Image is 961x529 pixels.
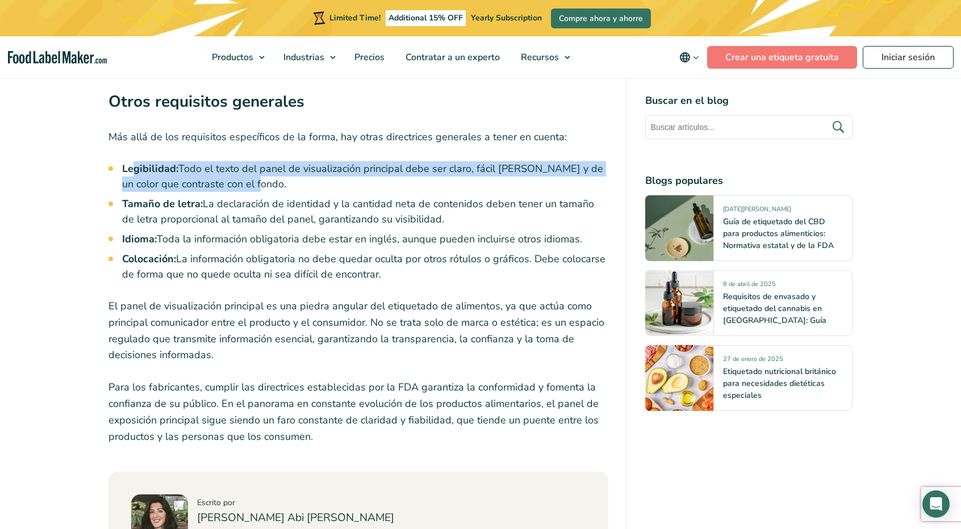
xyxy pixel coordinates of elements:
span: Precios [351,51,386,64]
a: Productos [202,36,270,78]
strong: Idioma: [122,232,157,246]
strong: Colocación: [122,252,176,266]
a: Crear una etiqueta gratuita [707,46,857,69]
strong: Otros requisitos generales [108,91,304,112]
h4: Blogs populares [645,173,853,188]
div: Open Intercom Messenger [922,490,950,518]
span: Industrias [280,51,325,64]
li: Todo el texto del panel de visualización principal debe ser claro, fácil [PERSON_NAME] y de un co... [122,161,608,192]
a: Guía de etiquetado del CBD para productos alimenticios: Normativa estatal y de la FDA [723,216,834,251]
span: Escrito por [197,497,235,508]
span: 8 de abril de 2025 [723,280,776,293]
span: Recursos [517,51,560,64]
a: Requisitos de envasado y etiquetado del cannabis en [GEOGRAPHIC_DATA]: Guía [723,291,826,326]
strong: Legibilidad: [122,162,178,175]
strong: Tamaño de letra: [122,197,203,211]
a: Recursos [511,36,576,78]
a: Etiquetado nutricional británico para necesidades dietéticas especiales [723,366,836,401]
a: Precios [344,36,392,78]
li: Toda la información obligatoria debe estar en inglés, aunque pueden incluirse otros idiomas. [122,232,608,247]
span: 27 de enero de 2025 [723,355,783,368]
span: Yearly Subscription [471,12,542,23]
span: Contratar a un experto [402,51,501,64]
input: Buscar artículos... [645,115,853,139]
p: Más allá de los requisitos específicos de la forma, hay otras directrices generales a tener en cu... [108,129,608,145]
span: Additional 15% OFF [386,10,466,26]
h4: [PERSON_NAME] Abi [PERSON_NAME] [197,510,586,526]
li: La información obligatoria no debe quedar oculta por otros rótulos o gráficos. Debe colocarse de ... [122,251,608,282]
a: Iniciar sesión [863,46,954,69]
h4: Buscar en el blog [645,93,853,108]
li: La declaración de identidad y la cantidad neta de contenidos deben tener un tamaño de letra propo... [122,196,608,227]
span: Productos [208,51,254,64]
span: [DATE][PERSON_NAME] [723,205,791,218]
span: Limited Time! [329,12,381,23]
a: Contratar a un experto [395,36,508,78]
p: El panel de visualización principal es una piedra angular del etiquetado de alimentos, ya que act... [108,298,608,363]
a: Compre ahora y ahorre [551,9,651,28]
a: Industrias [273,36,341,78]
p: Para los fabricantes, cumplir las directrices establecidas por la FDA garantiza la conformidad y ... [108,379,608,444]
